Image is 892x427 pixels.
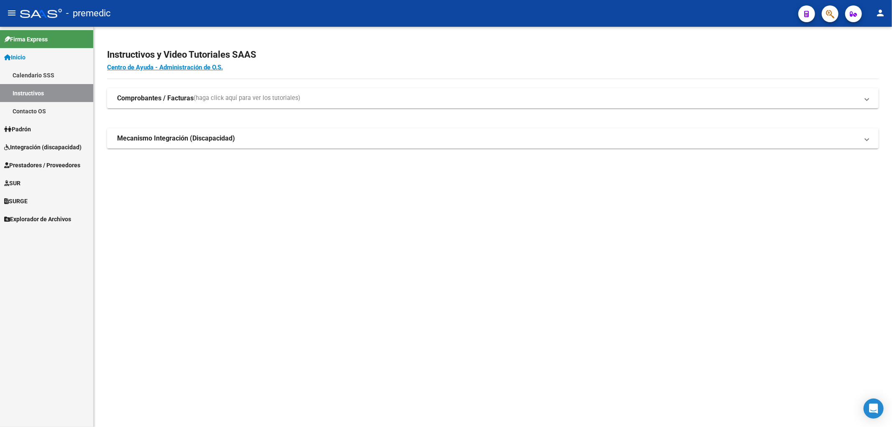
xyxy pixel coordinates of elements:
span: Integración (discapacidad) [4,143,82,152]
mat-expansion-panel-header: Comprobantes / Facturas(haga click aquí para ver los tutoriales) [107,88,879,108]
span: Explorador de Archivos [4,215,71,224]
mat-expansion-panel-header: Mecanismo Integración (Discapacidad) [107,128,879,148]
span: SURGE [4,197,28,206]
strong: Mecanismo Integración (Discapacidad) [117,134,235,143]
h2: Instructivos y Video Tutoriales SAAS [107,47,879,63]
mat-icon: person [875,8,885,18]
span: (haga click aquí para ver los tutoriales) [194,94,300,103]
strong: Comprobantes / Facturas [117,94,194,103]
span: Padrón [4,125,31,134]
mat-icon: menu [7,8,17,18]
span: Prestadores / Proveedores [4,161,80,170]
span: Firma Express [4,35,48,44]
span: - premedic [66,4,111,23]
a: Centro de Ayuda - Administración de O.S. [107,64,223,71]
div: Open Intercom Messenger [864,399,884,419]
span: SUR [4,179,20,188]
span: Inicio [4,53,26,62]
